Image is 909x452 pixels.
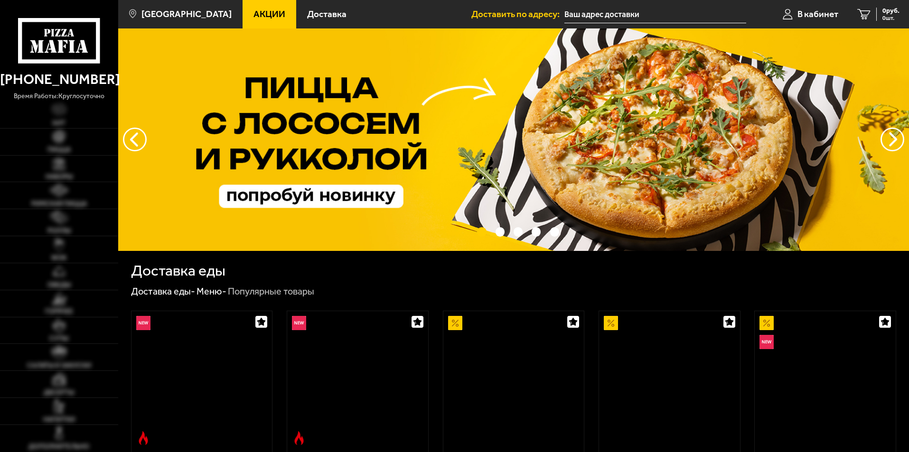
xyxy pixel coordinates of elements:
[131,286,195,297] a: Доставка еды-
[881,128,904,151] button: предыдущий
[307,9,347,18] span: Доставка
[136,316,150,330] img: Новинка
[28,443,89,450] span: Дополнительно
[604,316,618,330] img: Акционный
[131,311,272,450] a: НовинкаОстрое блюдоРимская с креветками
[43,416,75,423] span: Напитки
[292,316,306,330] img: Новинка
[31,201,87,207] span: Римская пицца
[599,311,740,450] a: АкционныйПепперони 25 см (толстое с сыром)
[47,228,71,234] span: Роллы
[47,282,71,288] span: Обеды
[131,263,225,278] h1: Доставка еды
[197,286,226,297] a: Меню-
[471,9,564,18] span: Доставить по адресу:
[882,8,900,14] span: 0 руб.
[755,311,896,450] a: АкционныйНовинкаВсё включено
[759,316,774,330] img: Акционный
[496,227,505,236] button: точки переключения
[532,227,541,236] button: точки переключения
[47,147,71,153] span: Пицца
[797,9,838,18] span: В кабинет
[228,286,314,298] div: Популярные товары
[514,227,523,236] button: точки переключения
[759,335,774,349] img: Новинка
[477,227,486,236] button: точки переключения
[141,9,232,18] span: [GEOGRAPHIC_DATA]
[44,389,74,396] span: Десерты
[46,174,73,180] span: Наборы
[123,128,147,151] button: следующий
[49,335,68,342] span: Супы
[292,431,306,445] img: Острое блюдо
[882,15,900,21] span: 0 шт.
[448,316,462,330] img: Акционный
[51,255,67,261] span: WOK
[253,9,285,18] span: Акции
[45,308,73,315] span: Горячее
[287,311,428,450] a: НовинкаОстрое блюдоРимская с мясным ассорти
[550,227,559,236] button: точки переключения
[52,120,66,127] span: Хит
[564,6,746,23] input: Ваш адрес доставки
[443,311,584,450] a: АкционныйАль-Шам 25 см (тонкое тесто)
[27,362,91,369] span: Салаты и закуски
[136,431,150,445] img: Острое блюдо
